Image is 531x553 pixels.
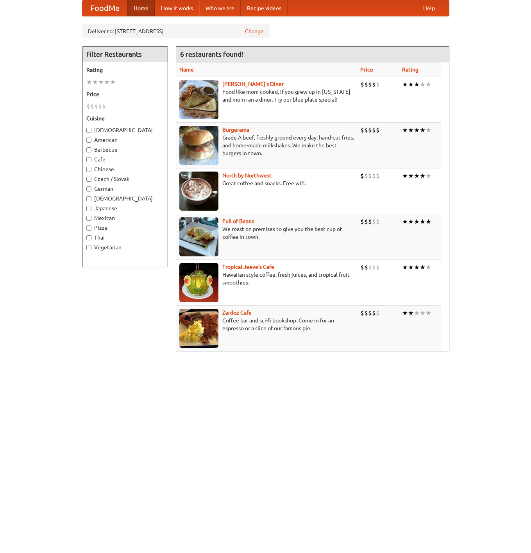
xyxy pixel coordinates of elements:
[179,88,354,104] p: Food like mom cooked, if you grew up in [US_STATE] and mom ran a diner. Try our blue plate special!
[414,309,420,317] li: ★
[86,206,91,211] input: Japanese
[376,172,380,180] li: $
[368,217,372,226] li: $
[360,80,364,89] li: $
[179,309,218,348] img: zardoz.jpg
[372,217,376,226] li: $
[179,80,218,119] img: sallys.jpg
[408,217,414,226] li: ★
[402,172,408,180] li: ★
[86,147,91,152] input: Barbecue
[222,310,252,316] b: Zardoz Cafe
[82,0,127,16] a: FoodMe
[222,218,254,224] a: Full of Beans
[402,263,408,272] li: ★
[368,263,372,272] li: $
[420,80,426,89] li: ★
[360,217,364,226] li: $
[86,115,164,122] h5: Cuisine
[104,78,110,86] li: ★
[368,126,372,134] li: $
[372,263,376,272] li: $
[86,126,164,134] label: [DEMOGRAPHIC_DATA]
[364,80,368,89] li: $
[372,172,376,180] li: $
[98,102,102,111] li: $
[98,78,104,86] li: ★
[414,217,420,226] li: ★
[364,172,368,180] li: $
[420,172,426,180] li: ★
[94,102,98,111] li: $
[420,263,426,272] li: ★
[86,204,164,212] label: Japanese
[376,126,380,134] li: $
[222,172,272,179] a: North by Northwest
[179,225,354,241] p: We roast on premises to give you the best cup of coffee in town.
[420,217,426,226] li: ★
[179,317,354,332] p: Coffee bar and sci-fi bookshop. Come in for an espresso or a slice of our famous pie.
[86,225,91,231] input: Pizza
[376,309,380,317] li: $
[426,126,431,134] li: ★
[414,172,420,180] li: ★
[364,263,368,272] li: $
[179,217,218,256] img: beans.jpg
[86,156,164,163] label: Cafe
[402,80,408,89] li: ★
[420,126,426,134] li: ★
[364,126,368,134] li: $
[408,309,414,317] li: ★
[90,102,94,111] li: $
[414,126,420,134] li: ★
[86,78,92,86] li: ★
[222,264,274,270] a: Tropical Jeeve's Cafe
[364,217,368,226] li: $
[360,263,364,272] li: $
[402,66,418,73] a: Rating
[408,172,414,180] li: ★
[102,102,106,111] li: $
[86,235,91,240] input: Thai
[372,80,376,89] li: $
[179,66,194,73] a: Name
[376,217,380,226] li: $
[179,126,218,165] img: burgerama.jpg
[86,167,91,172] input: Chinese
[86,66,164,74] h5: Rating
[368,309,372,317] li: $
[179,263,218,302] img: jeeves.jpg
[179,271,354,286] p: Hawaiian style coffee, fresh juices, and tropical fruit smoothies.
[86,216,91,221] input: Mexican
[241,0,288,16] a: Recipe videos
[408,80,414,89] li: ★
[86,196,91,201] input: [DEMOGRAPHIC_DATA]
[127,0,155,16] a: Home
[222,81,284,87] a: [PERSON_NAME]'s Diner
[426,263,431,272] li: ★
[360,126,364,134] li: $
[360,309,364,317] li: $
[408,263,414,272] li: ★
[245,27,264,35] a: Change
[86,90,164,98] h5: Price
[414,263,420,272] li: ★
[92,78,98,86] li: ★
[376,263,380,272] li: $
[179,134,354,157] p: Grade A beef, freshly ground every day, hand-cut fries, and home-made milkshakes. We make the bes...
[86,177,91,182] input: Czech / Slovak
[199,0,241,16] a: Who we are
[86,224,164,232] label: Pizza
[155,0,199,16] a: How it works
[360,66,373,73] a: Price
[86,245,91,250] input: Vegetarian
[86,195,164,202] label: [DEMOGRAPHIC_DATA]
[82,24,270,38] div: Deliver to: [STREET_ADDRESS]
[86,234,164,242] label: Thai
[408,126,414,134] li: ★
[360,172,364,180] li: $
[222,127,249,133] b: Burgerama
